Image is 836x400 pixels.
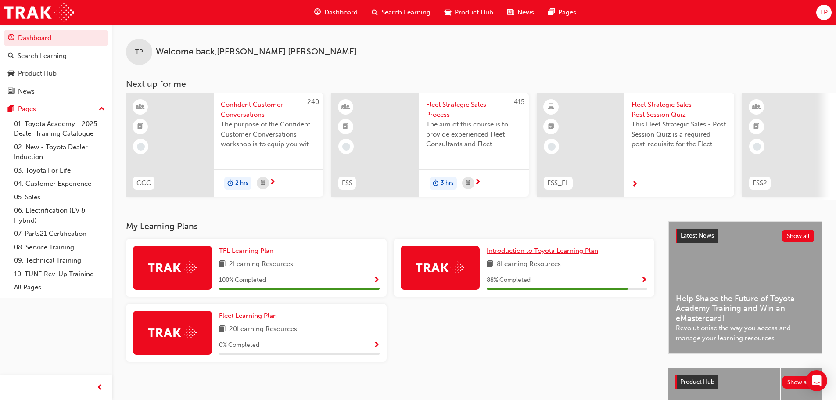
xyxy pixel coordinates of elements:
img: Trak [148,261,197,274]
span: guage-icon [8,34,14,42]
span: Introduction to Toyota Learning Plan [487,247,598,255]
button: Show all [782,230,815,242]
span: duration-icon [227,178,233,189]
a: 10. TUNE Rev-Up Training [11,267,108,281]
span: Dashboard [324,7,358,18]
span: Welcome back , [PERSON_NAME] [PERSON_NAME] [156,47,357,57]
button: Show Progress [373,275,380,286]
img: Trak [148,326,197,339]
a: 415FSSFleet Strategic Sales ProcessThe aim of this course is to provide experienced Fleet Consult... [331,93,529,197]
a: Latest NewsShow all [676,229,814,243]
a: pages-iconPages [541,4,583,22]
span: book-icon [487,259,493,270]
span: news-icon [8,88,14,96]
button: Pages [4,101,108,117]
span: calendar-icon [466,178,470,189]
span: booktick-icon [343,121,349,133]
a: Product HubShow all [675,375,815,389]
span: learningResourceType_INSTRUCTOR_LED-icon [137,101,144,113]
span: next-icon [631,181,638,189]
a: 08. Service Training [11,241,108,254]
span: Product Hub [455,7,493,18]
span: FSS2 [753,178,767,188]
span: Show Progress [641,277,647,285]
span: 415 [514,98,524,106]
div: Pages [18,104,36,114]
span: This Fleet Strategic Sales - Post Session Quiz is a required post-requisite for the Fleet Strateg... [631,119,727,149]
span: Search Learning [381,7,431,18]
span: FSS [342,178,352,188]
span: booktick-icon [753,121,760,133]
a: Introduction to Toyota Learning Plan [487,246,602,256]
span: learningRecordVerb_NONE-icon [753,143,761,151]
span: The purpose of the Confident Customer Conversations workshop is to equip you with tools to commun... [221,119,316,149]
a: Fleet Learning Plan [219,311,280,321]
span: car-icon [8,70,14,78]
a: news-iconNews [500,4,541,22]
span: duration-icon [433,178,439,189]
span: Help Shape the Future of Toyota Academy Training and Win an eMastercard! [676,294,814,324]
span: learningResourceType_INSTRUCTOR_LED-icon [343,101,349,113]
span: Fleet Strategic Sales - Post Session Quiz [631,100,727,119]
span: Product Hub [680,378,714,386]
a: 05. Sales [11,191,108,204]
span: prev-icon [97,382,103,393]
a: 09. Technical Training [11,254,108,267]
span: 20 Learning Resources [229,324,297,335]
span: learningRecordVerb_NONE-icon [548,143,556,151]
span: 2 hrs [235,178,248,188]
span: TP [820,7,828,18]
button: Show Progress [373,340,380,351]
span: CCC [136,178,151,188]
span: book-icon [219,259,226,270]
a: Dashboard [4,30,108,46]
a: 02. New - Toyota Dealer Induction [11,141,108,164]
button: TP [816,5,832,20]
span: calendar-icon [261,178,265,189]
span: search-icon [372,7,378,18]
img: Trak [4,3,74,22]
span: 0 % Completed [219,340,259,350]
a: car-iconProduct Hub [438,4,500,22]
span: 8 Learning Resources [497,259,561,270]
a: 03. Toyota For Life [11,164,108,177]
div: Open Intercom Messenger [806,370,827,391]
span: Confident Customer Conversations [221,100,316,119]
a: 01. Toyota Academy - 2025 Dealer Training Catalogue [11,117,108,141]
span: TFL Learning Plan [219,247,273,255]
button: DashboardSearch LearningProduct HubNews [4,28,108,101]
a: 04. Customer Experience [11,177,108,191]
span: Fleet Strategic Sales Process [426,100,522,119]
span: 88 % Completed [487,275,531,285]
span: The aim of this course is to provide experienced Fleet Consultants and Fleet Managers with a revi... [426,119,522,149]
span: learningRecordVerb_NONE-icon [137,143,145,151]
div: News [18,86,35,97]
span: 240 [307,98,319,106]
a: 06. Electrification (EV & Hybrid) [11,204,108,227]
span: FSS_EL [547,178,569,188]
span: 2 Learning Resources [229,259,293,270]
span: learningResourceType_ELEARNING-icon [548,101,554,113]
a: 07. Parts21 Certification [11,227,108,241]
span: learningRecordVerb_NONE-icon [342,143,350,151]
span: up-icon [99,104,105,115]
a: guage-iconDashboard [307,4,365,22]
span: booktick-icon [137,121,144,133]
span: next-icon [474,179,481,187]
a: TFL Learning Plan [219,246,277,256]
span: search-icon [8,52,14,60]
a: News [4,83,108,100]
span: 3 hrs [441,178,454,188]
span: book-icon [219,324,226,335]
span: guage-icon [314,7,321,18]
a: Product Hub [4,65,108,82]
div: Product Hub [18,68,57,79]
span: pages-icon [548,7,555,18]
a: All Pages [11,281,108,294]
span: TP [135,47,143,57]
span: pages-icon [8,105,14,113]
h3: Next up for me [112,79,836,89]
span: learningResourceType_INSTRUCTOR_LED-icon [753,101,760,113]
